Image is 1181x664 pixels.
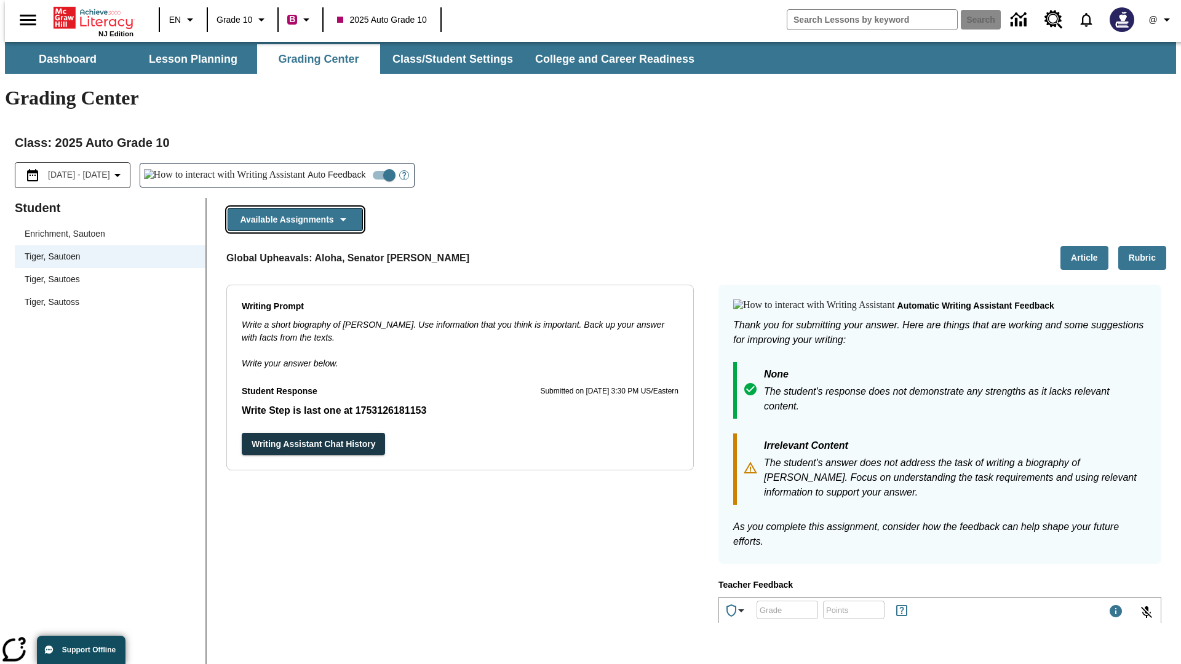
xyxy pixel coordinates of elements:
input: search field [787,10,957,30]
p: Student Response [242,385,317,398]
p: None [764,367,1147,384]
p: Writing Prompt [242,300,678,314]
div: Home [54,4,133,38]
input: Grade: Letters, numbers, %, + and - are allowed. [757,593,818,626]
span: @ [1148,14,1157,26]
p: Irrelevant Content [764,438,1147,456]
button: Class/Student Settings [383,44,523,74]
p: Teacher Feedback [718,579,1161,592]
button: Select a new avatar [1102,4,1142,36]
button: Grading Center [257,44,380,74]
p: The student's answer does not address the task of writing a biography of [PERSON_NAME]. Focus on ... [764,456,1147,500]
input: Points: Must be equal to or less than 25. [823,593,885,626]
a: Data Center [1003,3,1037,37]
button: Language: EN, Select a language [164,9,203,31]
p: Thank you for submitting your answer. Here are things that are working and some suggestions for i... [733,318,1147,347]
img: How to interact with Writing Assistant [733,299,895,312]
a: Home [54,6,133,30]
svg: Collapse Date Range Filter [110,168,125,183]
span: Auto Feedback [308,168,365,181]
div: Tiger, Sautoes [15,268,205,291]
span: Tiger, Sautoen [25,250,196,263]
div: SubNavbar [5,44,706,74]
span: EN [169,14,181,26]
span: 2025 Auto Grade 10 [337,14,426,26]
button: Profile/Settings [1142,9,1181,31]
button: Article, Will open in new tab [1060,246,1108,270]
div: Points: Must be equal to or less than 25. [823,601,885,619]
img: Avatar [1110,7,1134,32]
button: Open Help for Writing Assistant [394,164,414,187]
p: As you complete this assignment, consider how the feedback can help shape your future efforts. [733,520,1147,549]
span: Enrichment, Sautoen [25,227,196,240]
div: SubNavbar [5,42,1176,74]
p: Student [15,198,205,218]
button: Rubric, Will open in new tab [1118,246,1166,270]
button: College and Career Readiness [525,44,704,74]
p: Global Upheavals: Aloha, Senator [PERSON_NAME] [226,251,469,266]
button: Achievements [719,598,754,623]
button: Click to activate and allow voice recognition [1132,598,1161,627]
button: Lesson Planning [132,44,255,74]
span: Tiger, Sautoes [25,273,196,286]
h2: Class : 2025 Auto Grade 10 [15,133,1166,152]
button: Grade: Grade 10, Select a grade [212,9,274,31]
div: Grade: Letters, numbers, %, + and - are allowed. [757,601,818,619]
div: Enrichment, Sautoen [15,223,205,245]
p: Automatic writing assistant feedback [897,299,1054,313]
p: Student Response [242,403,678,418]
span: Support Offline [62,646,116,654]
button: Open side menu [10,2,46,38]
button: Select the date range menu item [20,168,125,183]
p: Submitted on [DATE] 3:30 PM US/Eastern [540,385,678,398]
span: B [289,12,295,27]
button: Dashboard [6,44,129,74]
button: Boost Class color is violet red. Change class color [282,9,319,31]
span: [DATE] - [DATE] [48,168,110,181]
span: Grade 10 [217,14,252,26]
div: Maximum 1000 characters Press Escape to exit toolbar and use left and right arrow keys to access ... [1108,604,1123,621]
img: How to interact with Writing Assistant [144,169,306,181]
a: Notifications [1070,4,1102,36]
h1: Grading Center [5,87,1176,109]
span: NJ Edition [98,30,133,38]
a: Resource Center, Will open in new tab [1037,3,1070,36]
button: Available Assignments [228,208,363,232]
button: Support Offline [37,636,125,664]
p: The student's response does not demonstrate any strengths as it lacks relevant content. [764,384,1147,414]
button: Rules for Earning Points and Achievements, Will open in new tab [889,598,914,623]
div: Tiger, Sautoss [15,291,205,314]
div: Tiger, Sautoen [15,245,205,268]
p: Write a short biography of [PERSON_NAME]. Use information that you think is important. Back up yo... [242,318,678,344]
span: Tiger, Sautoss [25,296,196,309]
button: Writing Assistant Chat History [242,433,385,456]
p: Write Step is last one at 1753126181153 [242,403,678,418]
p: Write your answer below. [242,344,678,370]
